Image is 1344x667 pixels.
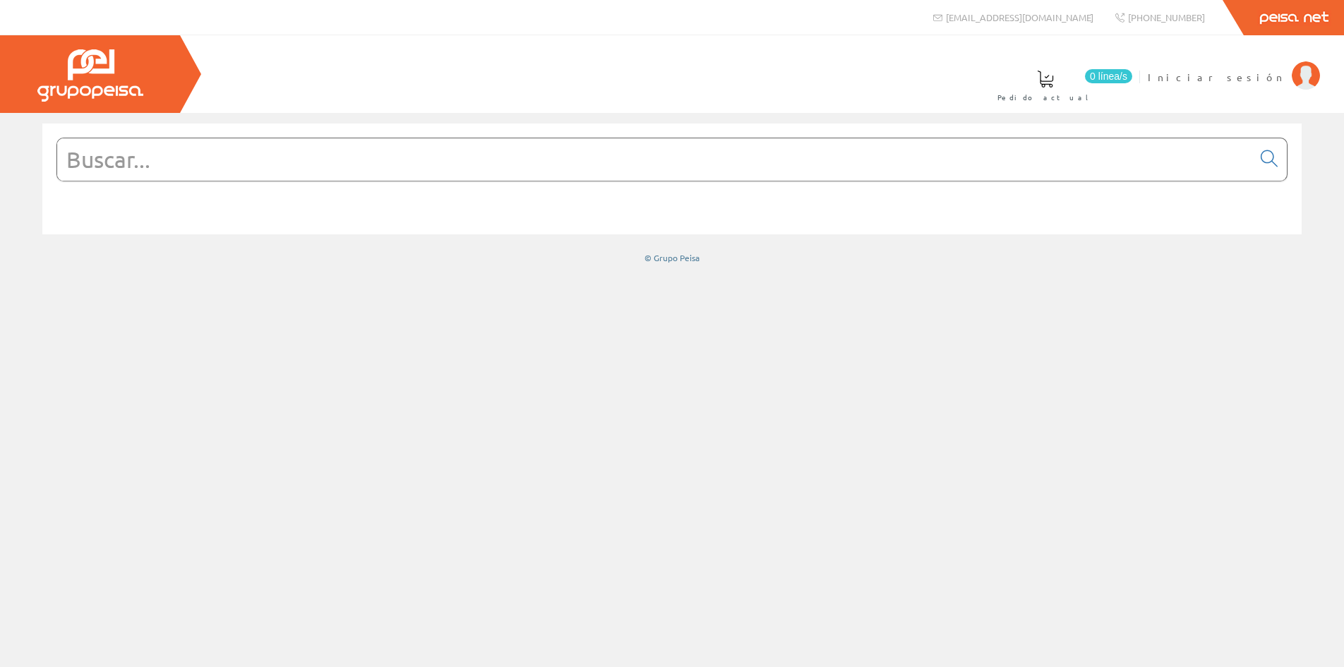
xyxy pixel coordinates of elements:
img: Grupo Peisa [37,49,143,102]
span: [EMAIL_ADDRESS][DOMAIN_NAME] [946,11,1093,23]
span: [PHONE_NUMBER] [1128,11,1205,23]
div: © Grupo Peisa [42,252,1302,264]
input: Buscar... [57,138,1252,181]
span: Iniciar sesión [1148,70,1285,84]
span: 0 línea/s [1085,69,1132,83]
a: Iniciar sesión [1148,59,1320,72]
span: Pedido actual [997,90,1093,104]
